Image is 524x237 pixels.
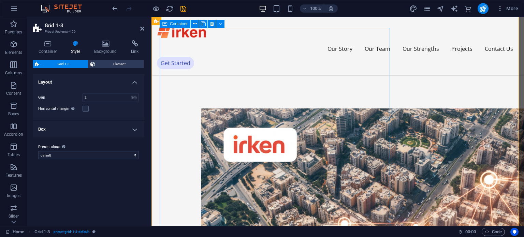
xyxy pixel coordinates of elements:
p: Favorites [5,29,22,35]
label: Preset class [38,143,139,151]
button: publish [478,3,489,14]
span: More [497,5,518,12]
span: Click to select. Double-click to edit [34,228,50,236]
i: Design (Ctrl+Alt+Y) [409,5,417,13]
p: Columns [5,70,22,76]
button: Grid 1-3 [33,60,88,68]
p: Features [5,173,22,178]
button: pages [423,4,431,13]
h4: Box [33,121,144,137]
h4: Style [65,40,89,55]
h4: Background [89,40,126,55]
h6: 100% [310,4,321,13]
button: Usercentrics [510,228,519,236]
p: Elements [5,50,23,55]
i: Pages (Ctrl+Alt+S) [423,5,431,13]
span: . preset-grid-1-3-default [53,228,89,236]
h2: Grid 1-3 [45,23,144,29]
span: Code [485,228,502,236]
i: On resize automatically adjust zoom level to fit chosen device. [328,5,334,12]
label: Gap [38,95,83,99]
span: : [470,229,471,234]
button: undo [111,4,119,13]
h3: Preset #ed-new-490 [45,29,131,35]
span: 00 00 [465,228,476,236]
button: text_generator [450,4,458,13]
i: Navigator [437,5,445,13]
label: Horizontal margin [38,105,83,113]
i: This element is a customizable preset [92,230,96,234]
button: commerce [464,4,472,13]
nav: breadcrumb [34,228,96,236]
i: Undo: Add element (Ctrl+Z) [111,5,119,13]
h6: Session time [458,228,476,236]
button: More [494,3,521,14]
p: Slider [9,213,19,219]
span: Element [97,60,142,68]
button: save [179,4,187,13]
h4: Link [125,40,144,55]
p: Content [6,91,21,96]
i: Save (Ctrl+S) [179,5,187,13]
button: Click here to leave preview mode and continue editing [152,4,160,13]
button: Code [482,228,505,236]
button: 100% [300,4,324,13]
i: Reload page [166,5,174,13]
span: Grid 1-3 [41,60,86,68]
i: AI Writer [450,5,458,13]
p: Accordion [4,132,23,137]
p: Images [7,193,21,198]
span: Container [170,22,188,26]
button: reload [165,4,174,13]
button: design [409,4,418,13]
p: Tables [8,152,20,158]
a: Click to cancel selection. Double-click to open Pages [5,228,24,236]
h4: Layout [33,74,144,86]
img: Editor Logo [39,4,90,13]
i: Publish [479,5,487,13]
button: Element [88,60,144,68]
i: Commerce [464,5,472,13]
p: Boxes [8,111,19,117]
h4: Container [33,40,65,55]
button: navigator [437,4,445,13]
